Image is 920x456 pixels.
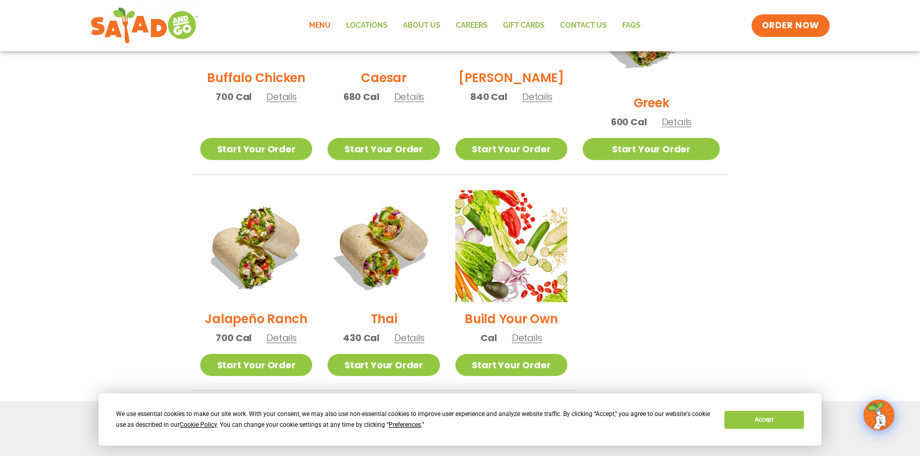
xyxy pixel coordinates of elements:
a: Locations [338,14,395,37]
a: GIFT CARDS [495,14,552,37]
span: 680 Cal [343,90,379,104]
span: Cookie Policy [180,421,217,428]
a: Start Your Order [328,354,439,376]
span: 430 Cal [343,331,379,345]
button: Accept [724,411,803,429]
span: Details [394,331,425,344]
span: 840 Cal [470,90,507,104]
h2: Build Your Own [465,310,558,328]
a: ORDER NOW [752,14,830,37]
span: Cal [481,331,496,345]
span: Preferences [389,421,421,428]
span: Details [512,331,542,344]
h2: Thai [371,310,397,328]
span: 600 Cal [611,115,647,129]
img: Product photo for Jalapeño Ranch Wrap [200,190,312,302]
img: Product photo for Thai Wrap [328,190,439,302]
img: new-SAG-logo-768×292 [90,5,199,46]
h2: Greek [634,94,669,112]
div: We use essential cookies to make our site work. With your consent, we may also use non-essential ... [116,409,712,430]
a: FAQs [615,14,648,37]
span: ORDER NOW [762,19,819,32]
span: Details [266,331,297,344]
nav: Menu [301,14,648,37]
a: Start Your Order [455,354,567,376]
a: Start Your Order [583,138,720,160]
a: About Us [395,14,448,37]
a: Start Your Order [328,138,439,160]
a: Start Your Order [200,354,312,376]
div: Cookie Consent Prompt [99,393,821,446]
h2: Buffalo Chicken [207,69,305,87]
h2: [PERSON_NAME] [458,69,564,87]
span: 700 Cal [216,90,252,104]
span: Details [266,90,297,103]
img: wpChatIcon [865,401,893,429]
a: Contact Us [552,14,615,37]
img: Product photo for Build Your Own [455,190,567,302]
h2: Jalapeño Ranch [205,310,308,328]
span: Details [522,90,552,103]
span: Details [394,90,425,103]
span: 700 Cal [216,331,252,345]
a: Start Your Order [455,138,567,160]
span: Details [662,115,692,128]
a: Menu [301,14,338,37]
a: Careers [448,14,495,37]
a: Start Your Order [200,138,312,160]
h2: Caesar [361,69,407,87]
